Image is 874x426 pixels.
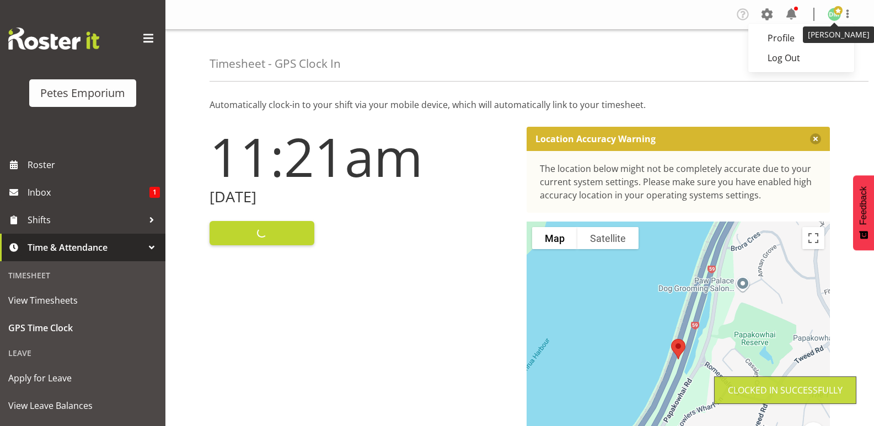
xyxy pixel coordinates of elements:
[28,157,160,173] span: Roster
[3,314,163,342] a: GPS Time Clock
[3,342,163,364] div: Leave
[535,133,656,144] p: Location Accuracy Warning
[210,57,341,70] h4: Timesheet - GPS Clock In
[28,212,143,228] span: Shifts
[28,239,143,256] span: Time & Attendance
[8,370,157,386] span: Apply for Leave
[532,227,577,249] button: Show street map
[853,175,874,250] button: Feedback - Show survey
[8,397,157,414] span: View Leave Balances
[828,8,841,21] img: david-mcauley697.jpg
[728,384,843,397] div: Clocked in Successfully
[210,188,513,206] h2: [DATE]
[40,85,125,101] div: Petes Emporium
[8,292,157,309] span: View Timesheets
[8,320,157,336] span: GPS Time Clock
[210,98,830,111] p: Automatically clock-in to your shift via your mobile device, which will automatically link to you...
[577,227,639,249] button: Show satellite imagery
[28,184,149,201] span: Inbox
[748,48,854,68] a: Log Out
[540,162,817,202] div: The location below might not be completely accurate due to your current system settings. Please m...
[859,186,868,225] span: Feedback
[748,28,854,48] a: Profile
[210,127,513,186] h1: 11:21am
[3,364,163,392] a: Apply for Leave
[149,187,160,198] span: 1
[3,392,163,419] a: View Leave Balances
[802,227,824,249] button: Toggle fullscreen view
[3,287,163,314] a: View Timesheets
[3,264,163,287] div: Timesheet
[8,28,99,50] img: Rosterit website logo
[810,133,821,144] button: Close message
